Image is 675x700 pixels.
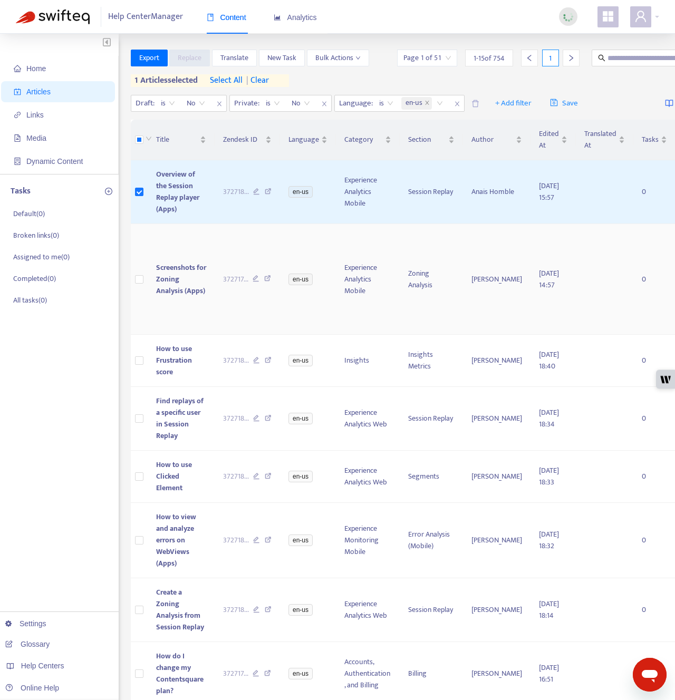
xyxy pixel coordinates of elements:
span: [DATE] 18:34 [539,406,559,430]
td: Session Replay [400,160,463,224]
span: 372717 ... [223,668,248,679]
td: Session Replay [400,387,463,451]
th: Section [400,120,463,160]
span: [DATE] 18:33 [539,464,559,488]
span: 1 articles selected [131,74,198,87]
button: + Add filter [487,95,539,112]
span: [DATE] 16:51 [539,662,559,685]
td: Insights [336,335,400,387]
span: Help Centers [21,662,64,670]
span: Translated At [584,128,616,151]
p: All tasks ( 0 ) [13,295,47,306]
span: en-us [401,97,432,110]
span: file-image [14,134,21,142]
span: Overview of the Session Replay player (Apps) [156,168,199,215]
span: down [146,135,152,142]
span: Edited At [539,128,559,151]
span: home [14,65,21,72]
span: container [14,158,21,165]
span: Analytics [274,13,317,22]
span: is [379,95,393,111]
td: Experience Analytics Web [336,387,400,451]
span: plus-circle [105,188,112,195]
span: right [567,54,575,62]
span: en-us [406,97,422,110]
span: Language : [335,95,374,111]
span: 372718 ... [223,471,249,482]
span: How to view and analyze errors on WebViews (Apps) [156,511,196,569]
td: [PERSON_NAME] [463,224,531,335]
span: en-us [288,604,313,616]
span: Bulk Actions [315,52,361,64]
span: en-us [288,413,313,424]
span: Content [207,13,246,22]
td: Experience Analytics Mobile [336,224,400,335]
td: Experience Analytics Mobile [336,160,400,224]
span: Title [156,134,198,145]
td: Session Replay [400,578,463,642]
td: Insights Metrics [400,335,463,387]
span: en-us [288,534,313,546]
span: 372718 ... [223,355,249,366]
p: Broken links ( 0 ) [13,230,59,241]
span: + Add filter [495,97,532,110]
span: left [526,54,533,62]
td: Error Analysis (Mobile) [400,503,463,578]
td: Segments [400,451,463,503]
p: Tasks [11,185,31,198]
span: close [213,98,226,110]
th: Zendesk ID [215,120,281,160]
span: en-us [288,668,313,679]
span: 372718 ... [223,534,249,546]
iframe: Button to launch messaging window [633,658,667,692]
span: user [634,10,647,23]
span: save [550,99,558,106]
span: 372718 ... [223,186,249,198]
span: close [425,100,430,106]
span: close [317,98,331,110]
th: Category [336,120,400,160]
span: select all [210,74,243,87]
span: [DATE] 18:14 [539,598,559,621]
span: delete [471,100,479,108]
img: Swifteq [16,9,90,24]
span: en-us [288,355,313,366]
span: Category [344,134,383,145]
span: is [161,95,175,111]
span: 1 - 15 of 754 [474,53,505,64]
span: 372718 ... [223,604,249,616]
th: Translated At [576,120,633,160]
span: [DATE] 18:32 [539,528,559,552]
span: appstore [602,10,614,23]
span: Save [550,97,578,110]
span: [DATE] 18:40 [539,348,559,372]
span: book [207,14,214,21]
img: image-link [665,99,673,108]
span: Draft : [131,95,156,111]
span: en-us [288,471,313,482]
a: Settings [5,619,46,628]
span: Media [26,134,46,142]
th: Author [463,120,531,160]
td: [PERSON_NAME] [463,451,531,503]
th: Edited At [531,120,576,160]
p: Completed ( 0 ) [13,273,56,284]
span: Screenshots for Zoning Analysis (Apps) [156,261,206,297]
span: down [355,55,361,61]
span: clear [243,74,269,87]
button: Translate [212,50,257,66]
span: Zendesk ID [223,134,264,145]
span: Tasks [642,134,659,145]
button: New Task [259,50,305,66]
span: en-us [288,274,313,285]
span: Articles [26,87,51,96]
td: Experience Analytics Web [336,578,400,642]
span: New Task [267,52,296,64]
span: Create a Zoning Analysis from Session Replay [156,586,204,633]
span: Export [139,52,159,64]
span: How do I change my Contentsquare plan? [156,650,204,697]
a: Online Help [5,684,59,692]
span: close [450,98,464,110]
button: Export [131,50,168,66]
span: account-book [14,88,21,95]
